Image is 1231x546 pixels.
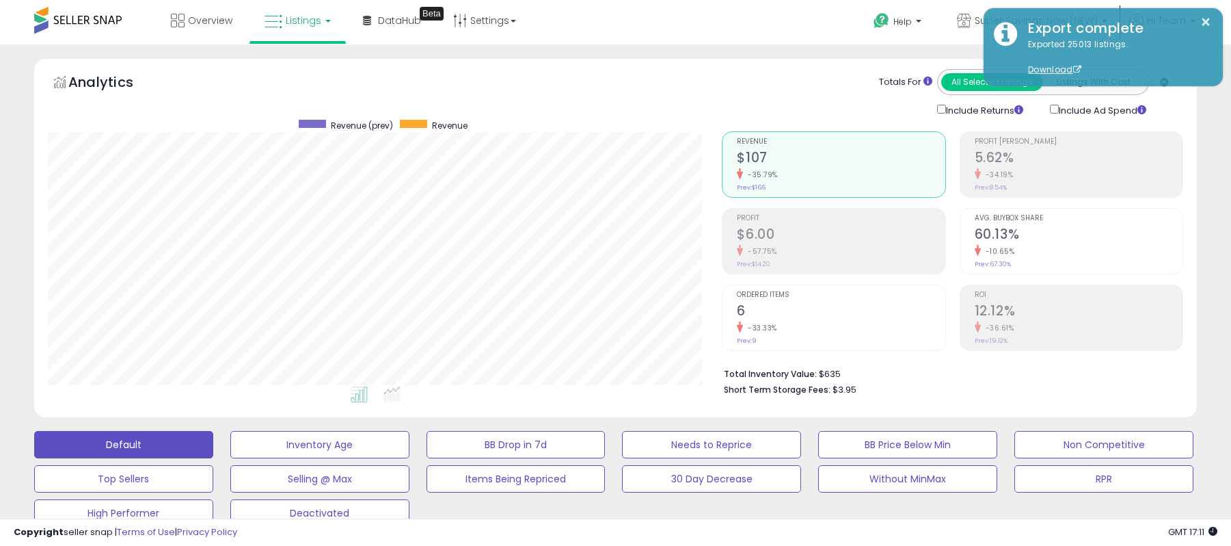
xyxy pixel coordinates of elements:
[879,76,932,89] div: Totals For
[432,120,468,131] span: Revenue
[975,183,1007,192] small: Prev: 8.54%
[737,138,945,146] span: Revenue
[941,73,1043,91] button: All Selected Listings
[981,246,1015,257] small: -10.65%
[737,183,766,192] small: Prev: $166
[34,499,213,527] button: High Performer
[331,120,393,131] span: Revenue (prev)
[873,12,890,29] i: Get Help
[975,215,1182,222] span: Avg. Buybox Share
[1014,431,1193,458] button: Non Competitive
[818,465,997,493] button: Without MinMax
[230,431,409,458] button: Inventory Age
[34,465,213,493] button: Top Sellers
[14,526,237,539] div: seller snap | |
[34,431,213,458] button: Default
[1018,18,1213,38] div: Export complete
[975,226,1182,245] h2: 60.13%
[1040,102,1168,118] div: Include Ad Spend
[927,102,1040,118] div: Include Returns
[622,431,801,458] button: Needs to Reprice
[286,14,321,27] span: Listings
[420,7,444,21] div: Tooltip anchor
[981,323,1014,333] small: -36.61%
[743,323,777,333] small: -33.33%
[975,150,1182,168] h2: 5.62%
[737,226,945,245] h2: $6.00
[427,431,606,458] button: BB Drop in 7d
[975,14,1098,27] span: Super Savings Now (NEW)
[975,303,1182,322] h2: 12.12%
[230,499,409,527] button: Deactivated
[863,2,935,44] a: Help
[378,14,421,27] span: DataHub
[737,215,945,222] span: Profit
[737,291,945,299] span: Ordered Items
[975,260,1011,268] small: Prev: 67.30%
[188,14,232,27] span: Overview
[833,383,856,396] span: $3.95
[975,337,1007,345] small: Prev: 19.12%
[818,431,997,458] button: BB Price Below Min
[1028,64,1081,75] a: Download
[1200,14,1211,31] button: ×
[975,291,1182,299] span: ROI
[743,246,777,257] small: -57.75%
[743,170,778,180] small: -35.79%
[737,260,770,268] small: Prev: $14.20
[117,525,175,538] a: Terms of Use
[724,384,830,395] b: Short Term Storage Fees:
[427,465,606,493] button: Items Being Repriced
[981,170,1014,180] small: -34.19%
[14,525,64,538] strong: Copyright
[622,465,801,493] button: 30 Day Decrease
[724,368,817,380] b: Total Inventory Value:
[893,16,912,27] span: Help
[975,138,1182,146] span: Profit [PERSON_NAME]
[737,337,757,345] small: Prev: 9
[724,365,1173,381] li: $635
[230,465,409,493] button: Selling @ Max
[737,303,945,322] h2: 6
[177,525,237,538] a: Privacy Policy
[1168,525,1217,538] span: 2025-08-13 17:11 GMT
[1018,38,1213,77] div: Exported 25013 listings.
[1014,465,1193,493] button: RPR
[737,150,945,168] h2: $107
[68,73,160,95] h5: Analytics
